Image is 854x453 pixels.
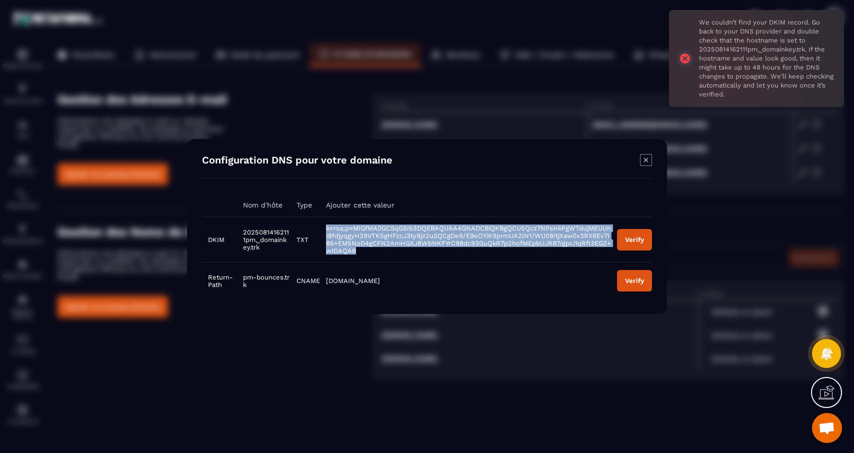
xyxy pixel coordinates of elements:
[202,217,237,262] td: DKIM
[237,193,290,217] th: Nom d'hôte
[202,262,237,299] td: Return-Path
[202,154,392,168] h4: Configuration DNS pour votre domaine
[617,270,652,291] button: Verify
[625,236,644,243] div: Verify
[320,193,611,217] th: Ajouter cette valeur
[812,413,842,443] a: Ouvrir le chat
[625,277,644,284] div: Verify
[326,277,380,284] span: [DOMAIN_NAME]
[290,193,320,217] th: Type
[290,217,320,262] td: TXT
[243,228,289,251] span: 20250814162111pm._domainkey.trk
[326,224,611,254] span: k=rsa;p=MIGfMA0GCSqGSIb3DQEBAQUAA4GNADCBiQKBgQCU5Qcz7NPsHkPgWTdujMEUUnI8fdjyqgyH39VTK5gHFzcJ3ty9j...
[617,229,652,250] button: Verify
[243,273,289,288] span: pm-bounces.trk
[290,262,320,299] td: CNAME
